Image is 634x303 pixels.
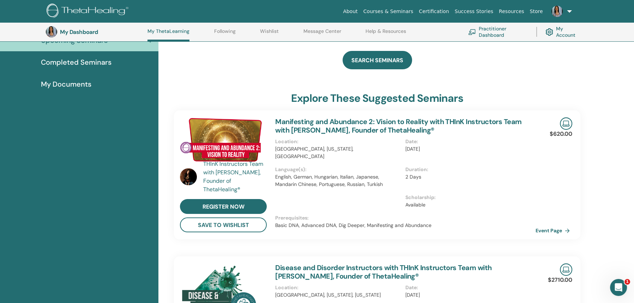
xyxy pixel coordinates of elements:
[416,5,452,18] a: Certification
[452,5,496,18] a: Success Stories
[527,5,546,18] a: Store
[405,194,531,201] p: Scholarship :
[405,138,531,145] p: Date :
[610,279,627,296] iframe: Intercom live chat
[275,222,536,229] p: Basic DNA, Advanced DNA, Dig Deeper, Manifesting and Abundance
[275,173,401,188] p: English, German, Hungarian, Italian, Japanese, Mandarin Chinese, Portuguese, Russian, Turkish
[275,117,521,135] a: Manifesting and Abundance 2: Vision to Reality with THInK Instructors Team with [PERSON_NAME], Fo...
[560,117,572,130] img: Live Online Seminar
[351,57,403,64] span: SEARCH SEMINARS
[560,263,572,276] img: Live Online Seminar
[545,27,553,37] img: cog.svg
[60,29,131,35] h3: My Dashboard
[180,168,197,185] img: default.jpg
[303,28,341,40] a: Message Center
[496,5,527,18] a: Resources
[275,291,401,299] p: [GEOGRAPHIC_DATA], [US_STATE], [US_STATE]
[291,92,463,105] h3: explore these suggested seminars
[468,29,476,35] img: chalkboard-teacher.svg
[550,130,572,138] p: $620.00
[405,284,531,291] p: Date :
[405,201,531,209] p: Available
[548,276,572,284] p: $2710.00
[545,24,581,40] a: My Account
[275,284,401,291] p: Location :
[366,28,406,40] a: Help & Resources
[536,225,573,236] a: Event Page
[180,117,267,162] img: Manifesting and Abundance 2: Vision to Reality
[551,6,563,17] img: default.jpg
[41,79,91,89] span: My Documents
[275,138,401,145] p: Location :
[260,28,279,40] a: Wishlist
[47,4,131,19] img: logo.png
[203,160,268,194] a: THInK Instructors Team with [PERSON_NAME], Founder of ThetaHealing®
[46,26,57,37] img: default.jpg
[624,279,630,285] span: 1
[275,263,491,281] a: Disease and Disorder Instructors with THInK Instructors Team with [PERSON_NAME], Founder of Theta...
[405,166,531,173] p: Duration :
[275,166,401,173] p: Language(s) :
[343,51,412,69] a: SEARCH SEMINARS
[340,5,360,18] a: About
[180,199,267,214] a: register now
[405,291,531,299] p: [DATE]
[275,214,536,222] p: Prerequisites :
[147,28,189,41] a: My ThetaLearning
[405,173,531,181] p: 2 Days
[468,24,528,40] a: Practitioner Dashboard
[214,28,236,40] a: Following
[203,203,244,210] span: register now
[41,57,111,68] span: Completed Seminars
[275,145,401,160] p: [GEOGRAPHIC_DATA], [US_STATE], [GEOGRAPHIC_DATA]
[405,145,531,153] p: [DATE]
[361,5,416,18] a: Courses & Seminars
[180,217,267,232] button: save to wishlist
